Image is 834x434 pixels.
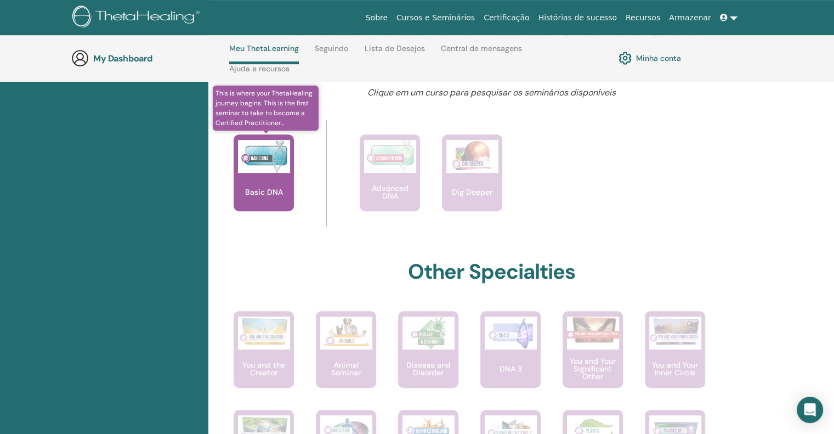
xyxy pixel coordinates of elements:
[534,8,621,28] a: Histórias de sucesso
[213,86,319,131] span: This is where your ThetaHealing journey begins. This is the first seminar to take to become a Cer...
[619,49,632,67] img: cog.svg
[480,311,541,410] a: DNA 3 DNA 3
[229,64,290,82] a: Ajuda e recursos
[234,311,294,410] a: You and the Creator You and the Creator
[479,8,534,28] a: Certificação
[567,317,619,343] img: You and Your Significant Other
[563,311,623,410] a: You and Your Significant Other You and Your Significant Other
[398,361,458,376] p: Disease and Disorder
[238,140,290,173] img: Basic DNA
[441,44,522,61] a: Central de mensagens
[495,365,526,373] p: DNA 3
[649,317,701,346] img: You and Your Inner Circle
[563,357,623,380] p: You and Your Significant Other
[320,317,372,350] img: Animal Seminar
[238,317,290,347] img: You and the Creator
[360,134,420,233] a: Advanced DNA Advanced DNA
[446,140,498,173] img: Dig Deeper
[365,44,425,61] a: Lista de Desejos
[621,8,665,28] a: Recursos
[619,49,681,67] a: Minha conta
[398,311,458,410] a: Disease and Disorder Disease and Disorder
[645,311,705,410] a: You and Your Inner Circle You and Your Inner Circle
[72,5,203,30] img: logo.png
[797,397,823,423] div: Open Intercom Messenger
[364,140,416,173] img: Advanced DNA
[93,53,203,64] h3: My Dashboard
[665,8,715,28] a: Armazenar
[392,8,479,28] a: Cursos e Seminários
[234,361,294,376] p: You and the Creator
[645,361,705,376] p: You and Your Inner Circle
[316,361,376,376] p: Animal Seminar
[315,44,348,61] a: Seguindo
[408,260,575,285] h2: Other Specialties
[361,8,392,28] a: Sobre
[447,188,497,196] p: Dig Deeper
[274,86,710,99] p: Clique em um curso para pesquisar os seminários disponíveis
[442,134,502,233] a: Dig Deeper Dig Deeper
[229,44,299,64] a: Meu ThetaLearning
[71,49,89,67] img: generic-user-icon.jpg
[360,184,420,200] p: Advanced DNA
[402,317,455,350] img: Disease and Disorder
[234,134,294,233] a: This is where your ThetaHealing journey begins. This is the first seminar to take to become a Cer...
[241,188,287,196] p: Basic DNA
[485,317,537,350] img: DNA 3
[316,311,376,410] a: Animal Seminar Animal Seminar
